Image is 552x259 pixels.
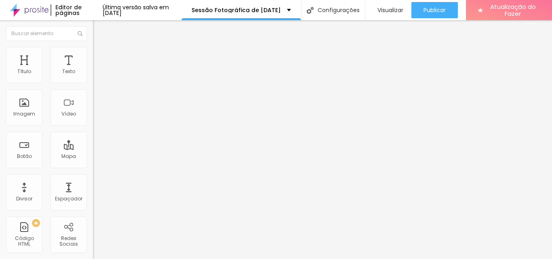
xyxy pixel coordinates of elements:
[6,26,87,41] input: Buscar elemento
[411,2,458,18] button: Publicar
[307,7,314,14] img: Ícone
[62,68,75,75] font: Texto
[13,110,35,117] font: Imagem
[103,3,169,17] font: Última versão salva em [DATE]
[59,235,78,247] font: Redes Sociais
[377,6,403,14] font: Visualizar
[55,3,82,17] font: Editor de páginas
[15,235,34,247] font: Código HTML
[192,6,281,14] font: Sessão Fotográfica de [DATE]
[490,2,536,18] font: Atualização do Fazer
[55,195,82,202] font: Espaçador
[318,6,360,14] font: Configurações
[78,31,82,36] img: Ícone
[61,110,76,117] font: Vídeo
[16,195,32,202] font: Divisor
[423,6,446,14] font: Publicar
[17,68,31,75] font: Título
[17,153,32,160] font: Botão
[365,2,411,18] button: Visualizar
[61,153,76,160] font: Mapa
